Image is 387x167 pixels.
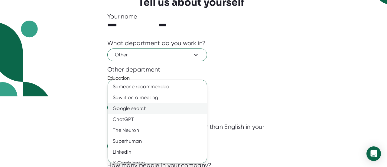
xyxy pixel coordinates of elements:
[108,103,211,114] div: Google search
[108,92,211,103] div: Saw it on a meeting
[108,136,211,147] div: Superhuman
[108,114,211,125] div: ChatGPT
[366,146,381,161] div: Open Intercom Messenger
[108,125,211,136] div: The Neuron
[108,81,211,92] div: Someone recommended
[108,147,211,158] div: LinkedIn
